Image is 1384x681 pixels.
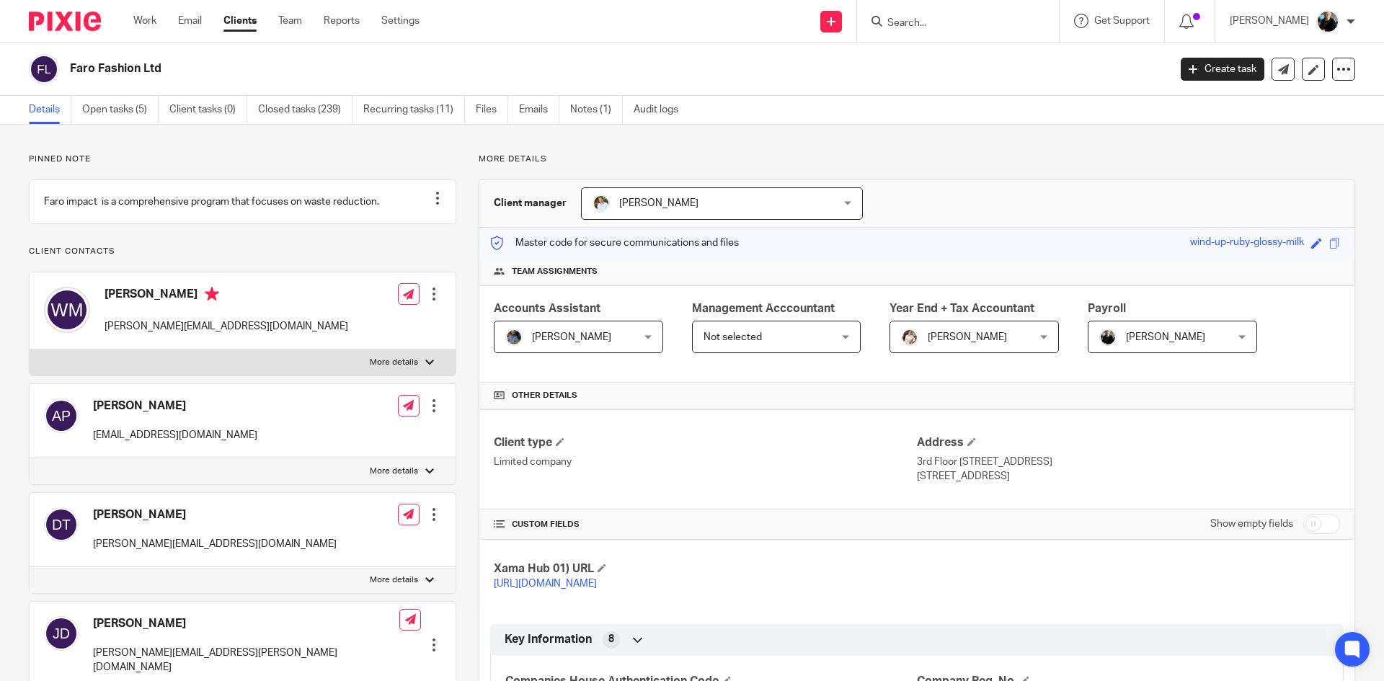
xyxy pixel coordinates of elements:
[105,319,348,334] p: [PERSON_NAME][EMAIL_ADDRESS][DOMAIN_NAME]
[901,329,918,346] img: Kayleigh%20Henson.jpeg
[29,12,101,31] img: Pixie
[608,632,614,646] span: 8
[70,61,941,76] h2: Faro Fashion Ltd
[1094,16,1150,26] span: Get Support
[1181,58,1264,81] a: Create task
[93,616,399,631] h4: [PERSON_NAME]
[1210,517,1293,531] label: Show empty fields
[29,96,71,124] a: Details
[44,507,79,542] img: svg%3E
[494,303,600,314] span: Accounts Assistant
[93,507,337,522] h4: [PERSON_NAME]
[105,287,348,305] h4: [PERSON_NAME]
[619,198,698,208] span: [PERSON_NAME]
[381,14,420,28] a: Settings
[512,266,598,277] span: Team assignments
[494,561,917,577] h4: Xama Hub 01) URL
[512,390,577,401] span: Other details
[917,435,1340,450] h4: Address
[1190,235,1304,252] div: wind-up-ruby-glossy-milk
[1126,332,1205,342] span: [PERSON_NAME]
[479,153,1355,165] p: More details
[494,455,917,469] p: Limited company
[82,96,159,124] a: Open tasks (5)
[363,96,465,124] a: Recurring tasks (11)
[258,96,352,124] a: Closed tasks (239)
[93,399,257,414] h4: [PERSON_NAME]
[593,195,610,212] img: sarah-royle.jpg
[917,469,1340,484] p: [STREET_ADDRESS]
[494,435,917,450] h4: Client type
[370,466,418,477] p: More details
[205,287,219,301] i: Primary
[278,14,302,28] a: Team
[29,54,59,84] img: svg%3E
[1316,10,1339,33] img: nicky-partington.jpg
[1230,14,1309,28] p: [PERSON_NAME]
[890,303,1034,314] span: Year End + Tax Accountant
[324,14,360,28] a: Reports
[519,96,559,124] a: Emails
[1099,329,1117,346] img: nicky-partington.jpg
[44,287,90,333] img: svg%3E
[93,428,257,442] p: [EMAIL_ADDRESS][DOMAIN_NAME]
[505,632,592,647] span: Key Information
[178,14,202,28] a: Email
[532,332,611,342] span: [PERSON_NAME]
[886,17,1016,30] input: Search
[370,574,418,586] p: More details
[494,579,597,589] a: [URL][DOMAIN_NAME]
[93,646,399,675] p: [PERSON_NAME][EMAIL_ADDRESS][PERSON_NAME][DOMAIN_NAME]
[133,14,156,28] a: Work
[44,616,79,651] img: svg%3E
[370,357,418,368] p: More details
[169,96,247,124] a: Client tasks (0)
[223,14,257,28] a: Clients
[692,303,835,314] span: Management Acccountant
[634,96,689,124] a: Audit logs
[704,332,762,342] span: Not selected
[490,236,739,250] p: Master code for secure communications and files
[29,246,456,257] p: Client contacts
[476,96,508,124] a: Files
[928,332,1007,342] span: [PERSON_NAME]
[29,153,456,165] p: Pinned note
[917,455,1340,469] p: 3rd Floor [STREET_ADDRESS]
[1088,303,1126,314] span: Payroll
[494,519,917,530] h4: CUSTOM FIELDS
[570,96,623,124] a: Notes (1)
[44,399,79,433] img: svg%3E
[93,537,337,551] p: [PERSON_NAME][EMAIL_ADDRESS][DOMAIN_NAME]
[494,196,567,210] h3: Client manager
[505,329,523,346] img: Jaskaran%20Singh.jpeg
